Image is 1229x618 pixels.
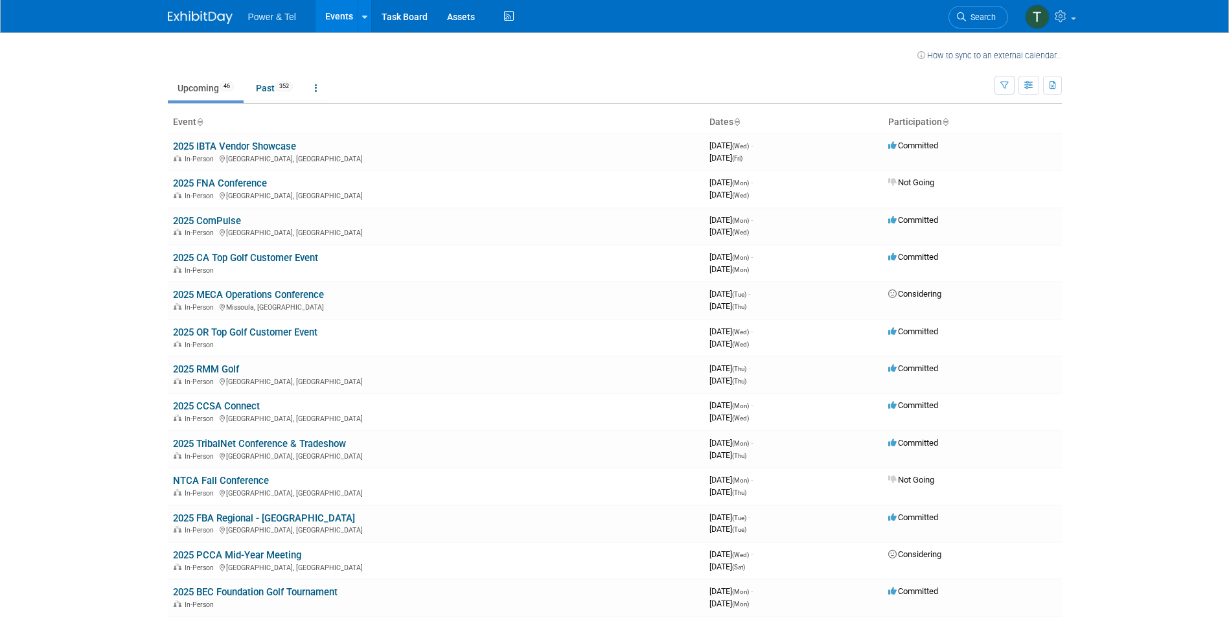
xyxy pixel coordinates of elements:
[173,586,338,598] a: 2025 BEC Foundation Golf Tournament
[888,363,938,373] span: Committed
[174,489,181,496] img: In-Person Event
[888,177,934,187] span: Not Going
[173,252,318,264] a: 2025 CA Top Golf Customer Event
[709,301,746,311] span: [DATE]
[709,475,753,485] span: [DATE]
[174,155,181,161] img: In-Person Event
[732,526,746,533] span: (Tue)
[173,177,267,189] a: 2025 FNA Conference
[709,264,749,274] span: [DATE]
[709,438,753,448] span: [DATE]
[173,215,241,227] a: 2025 ComPulse
[732,266,749,273] span: (Mon)
[173,413,699,423] div: [GEOGRAPHIC_DATA], [GEOGRAPHIC_DATA]
[185,229,218,237] span: In-Person
[751,177,753,187] span: -
[173,512,355,524] a: 2025 FBA Regional - [GEOGRAPHIC_DATA]
[173,141,296,152] a: 2025 IBTA Vendor Showcase
[168,111,704,133] th: Event
[709,363,750,373] span: [DATE]
[174,601,181,607] img: In-Person Event
[732,378,746,385] span: (Thu)
[709,599,749,608] span: [DATE]
[173,301,699,312] div: Missoula, [GEOGRAPHIC_DATA]
[888,586,938,596] span: Committed
[732,477,749,484] span: (Mon)
[185,192,218,200] span: In-Person
[732,452,746,459] span: (Thu)
[174,452,181,459] img: In-Person Event
[709,153,742,163] span: [DATE]
[173,227,699,237] div: [GEOGRAPHIC_DATA], [GEOGRAPHIC_DATA]
[709,549,753,559] span: [DATE]
[748,512,750,522] span: -
[917,51,1062,60] a: How to sync to an external calendar...
[751,549,753,559] span: -
[275,82,293,91] span: 352
[185,489,218,498] span: In-Person
[751,252,753,262] span: -
[709,289,750,299] span: [DATE]
[709,252,753,262] span: [DATE]
[185,601,218,609] span: In-Person
[709,339,749,349] span: [DATE]
[185,303,218,312] span: In-Person
[174,378,181,384] img: In-Person Event
[732,564,745,571] span: (Sat)
[168,11,233,24] img: ExhibitDay
[948,6,1008,29] a: Search
[888,512,938,522] span: Committed
[173,549,301,561] a: 2025 PCCA Mid-Year Meeting
[942,117,948,127] a: Sort by Participation Type
[709,215,753,225] span: [DATE]
[220,82,234,91] span: 46
[732,551,749,558] span: (Wed)
[174,266,181,273] img: In-Person Event
[173,562,699,572] div: [GEOGRAPHIC_DATA], [GEOGRAPHIC_DATA]
[173,400,260,412] a: 2025 CCSA Connect
[888,289,941,299] span: Considering
[732,229,749,236] span: (Wed)
[185,378,218,386] span: In-Person
[185,526,218,534] span: In-Person
[748,363,750,373] span: -
[709,177,753,187] span: [DATE]
[732,440,749,447] span: (Mon)
[709,524,746,534] span: [DATE]
[704,111,883,133] th: Dates
[173,326,317,338] a: 2025 OR Top Golf Customer Event
[883,111,1062,133] th: Participation
[173,438,346,450] a: 2025 TribalNet Conference & Tradeshow
[709,326,753,336] span: [DATE]
[246,76,303,100] a: Past352
[1025,5,1050,29] img: Tiffany Tilghman
[888,215,938,225] span: Committed
[173,190,699,200] div: [GEOGRAPHIC_DATA], [GEOGRAPHIC_DATA]
[732,143,749,150] span: (Wed)
[185,341,218,349] span: In-Person
[709,586,753,596] span: [DATE]
[173,475,269,486] a: NTCA Fall Conference
[732,514,746,521] span: (Tue)
[185,564,218,572] span: In-Person
[174,341,181,347] img: In-Person Event
[173,450,699,461] div: [GEOGRAPHIC_DATA], [GEOGRAPHIC_DATA]
[751,326,753,336] span: -
[174,415,181,421] img: In-Person Event
[888,400,938,410] span: Committed
[709,562,745,571] span: [DATE]
[185,155,218,163] span: In-Person
[732,217,749,224] span: (Mon)
[709,141,753,150] span: [DATE]
[888,549,941,559] span: Considering
[888,438,938,448] span: Committed
[709,376,746,385] span: [DATE]
[732,303,746,310] span: (Thu)
[174,526,181,532] img: In-Person Event
[709,400,753,410] span: [DATE]
[185,415,218,423] span: In-Person
[174,303,181,310] img: In-Person Event
[709,487,746,497] span: [DATE]
[732,291,746,298] span: (Tue)
[173,363,239,375] a: 2025 RMM Golf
